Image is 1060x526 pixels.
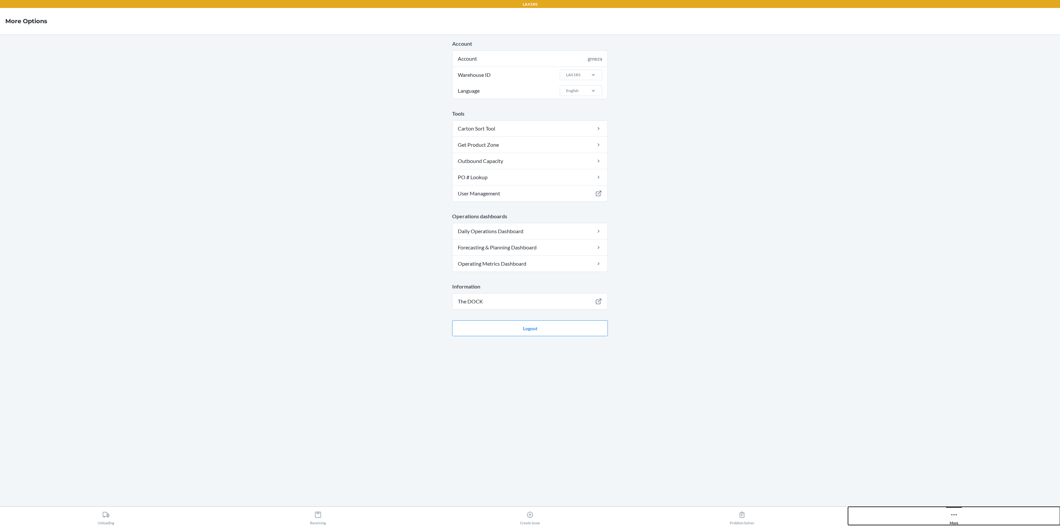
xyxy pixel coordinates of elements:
h4: More Options [5,17,47,26]
a: Daily Operations Dashboard [452,223,608,239]
a: Forecasting & Planning Dashboard [452,239,608,255]
p: Account [452,40,608,48]
button: More [848,507,1060,525]
a: Get Product Zone [452,137,608,153]
p: Tools [452,110,608,118]
p: Information [452,283,608,290]
input: LanguageEnglish [565,88,566,94]
a: Carton Sort Tool [452,121,608,136]
button: Receiving [212,507,424,525]
a: The DOCK [452,293,608,309]
div: LAX1RS [566,72,580,78]
button: Problem Solver [636,507,848,525]
p: Operations dashboards [452,212,608,220]
div: Problem Solver [730,508,754,525]
span: Language [457,83,481,99]
div: English [566,88,579,94]
div: More [950,508,958,525]
input: Warehouse IDLAX1RS [565,72,566,78]
a: User Management [452,185,608,201]
a: Operating Metrics Dashboard [452,256,608,272]
button: Logout [452,320,608,336]
span: Warehouse ID [457,67,492,83]
div: Unloading [98,508,114,525]
a: Outbound Capacity [452,153,608,169]
div: Create Issue [520,508,540,525]
div: Receiving [310,508,326,525]
p: LAX1RS [523,1,537,7]
div: gmeza [588,55,602,63]
div: Account [452,51,608,67]
button: Create Issue [424,507,636,525]
a: PO # Lookup [452,169,608,185]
